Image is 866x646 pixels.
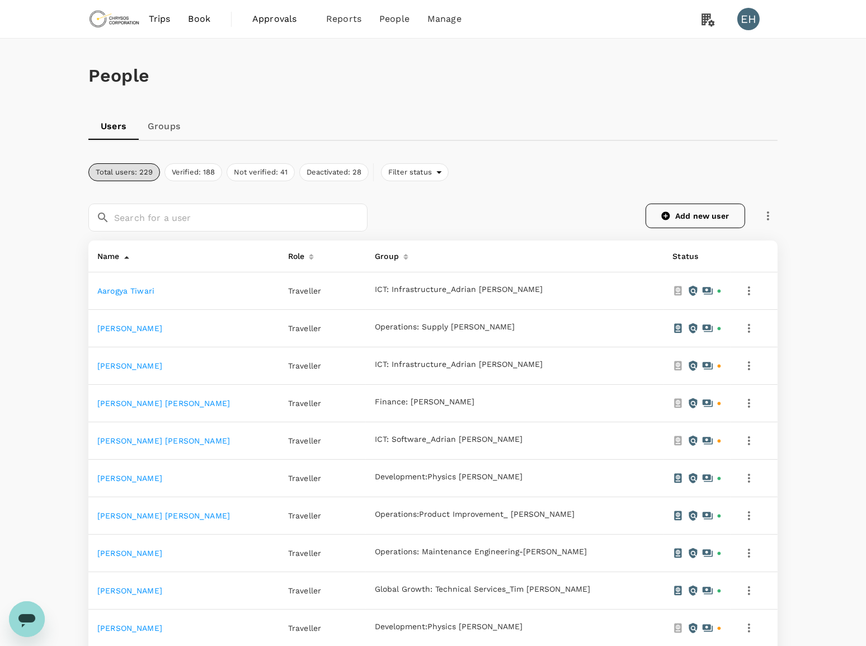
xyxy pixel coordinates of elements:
a: [PERSON_NAME] [PERSON_NAME] [97,511,230,520]
input: Search for a user [114,204,368,232]
a: Users [88,113,139,140]
a: [PERSON_NAME] [97,361,162,370]
span: Trips [149,12,171,26]
button: Verified: 188 [164,163,222,181]
span: Traveller [288,399,321,408]
div: Name [93,245,120,263]
a: [PERSON_NAME] [PERSON_NAME] [97,436,230,445]
img: Chrysos Corporation [88,7,140,31]
a: [PERSON_NAME] [97,549,162,558]
button: ICT: Infrastructure_Adrian [PERSON_NAME] [375,285,543,294]
span: Traveller [288,549,321,558]
a: Add new user [646,204,745,228]
span: Book [188,12,210,26]
button: Operations: Maintenance Engineering-[PERSON_NAME] [375,548,587,557]
button: Operations:Product Improvement_ [PERSON_NAME] [375,510,575,519]
div: Group [370,245,399,263]
span: People [379,12,410,26]
span: Traveller [288,324,321,333]
button: ICT: Infrastructure_Adrian [PERSON_NAME] [375,360,543,369]
span: Traveller [288,286,321,295]
span: Traveller [288,586,321,595]
span: Traveller [288,474,321,483]
div: EH [737,8,760,30]
span: Traveller [288,361,321,370]
button: Development:Physics [PERSON_NAME] [375,473,523,482]
span: Filter status [382,167,436,178]
a: [PERSON_NAME] [97,624,162,633]
button: ICT: Software_Adrian [PERSON_NAME] [375,435,523,444]
button: Total users: 229 [88,163,160,181]
a: [PERSON_NAME] [97,586,162,595]
button: Development:Physics [PERSON_NAME] [375,623,523,631]
a: [PERSON_NAME] [PERSON_NAME] [97,399,230,408]
iframe: Button to launch messaging window [9,601,45,637]
button: Operations: Supply [PERSON_NAME] [375,323,515,332]
button: Not verified: 41 [227,163,295,181]
span: Traveller [288,511,321,520]
button: Global Growth: Technical Services_Tim [PERSON_NAME] [375,585,590,594]
span: Traveller [288,624,321,633]
button: Finance: [PERSON_NAME] [375,398,474,407]
span: Traveller [288,436,321,445]
span: Manage [427,12,462,26]
th: Status [663,241,731,272]
a: [PERSON_NAME] [97,474,162,483]
h1: People [88,65,778,86]
span: Approvals [252,12,308,26]
div: Filter status [381,163,449,181]
a: [PERSON_NAME] [97,324,162,333]
button: Deactivated: 28 [299,163,369,181]
a: Aarogya Tiwari [97,286,154,295]
a: Groups [139,113,189,140]
span: Reports [326,12,361,26]
div: Role [284,245,305,263]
